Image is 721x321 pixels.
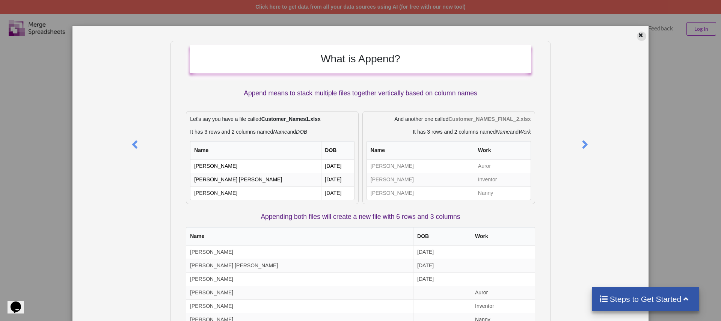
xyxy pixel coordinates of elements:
h2: What is Append? [197,53,523,65]
td: [PERSON_NAME] [186,286,413,299]
p: Append means to stack multiple files together vertically based on column names [190,89,531,98]
td: Inventor [471,299,534,313]
td: Auror [471,286,534,299]
th: DOB [321,141,354,160]
td: [DATE] [321,186,354,200]
p: And another one called [367,115,531,123]
td: [DATE] [413,246,471,259]
p: Let's say you have a file called [190,115,354,123]
th: Name [367,141,474,160]
p: Appending both files will create a new file with 6 rows and 3 columns [186,212,535,222]
td: [PERSON_NAME] [PERSON_NAME] [186,259,413,272]
td: [PERSON_NAME] [367,160,474,173]
td: Inventor [474,173,531,186]
h4: Steps to Get Started [599,294,692,304]
p: It has 3 rows and 2 columns named and [367,128,531,136]
th: Name [186,227,413,246]
td: [PERSON_NAME] [186,272,413,286]
td: Nanny [474,186,531,200]
iframe: chat widget [8,291,32,313]
td: [PERSON_NAME] [186,246,413,259]
th: DOB [413,227,471,246]
td: Auror [474,160,531,173]
th: Name [190,141,321,160]
td: [PERSON_NAME] [367,186,474,200]
td: [DATE] [321,173,354,186]
td: [DATE] [413,259,471,272]
td: [DATE] [413,272,471,286]
i: DOB [296,129,307,135]
b: Customer_Names1.xlsx [261,116,321,122]
td: [PERSON_NAME] [190,160,321,173]
i: Name [496,129,510,135]
i: Work [519,129,531,135]
p: It has 3 rows and 2 columns named and [190,128,354,136]
i: Name [273,129,287,135]
td: [PERSON_NAME] [367,173,474,186]
th: Work [471,227,534,246]
th: Work [474,141,531,160]
b: Customer_NAMES_FINAL_2.xlsx [448,116,531,122]
td: [PERSON_NAME] [PERSON_NAME] [190,173,321,186]
td: [PERSON_NAME] [190,186,321,200]
td: [PERSON_NAME] [186,299,413,313]
td: [DATE] [321,160,354,173]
